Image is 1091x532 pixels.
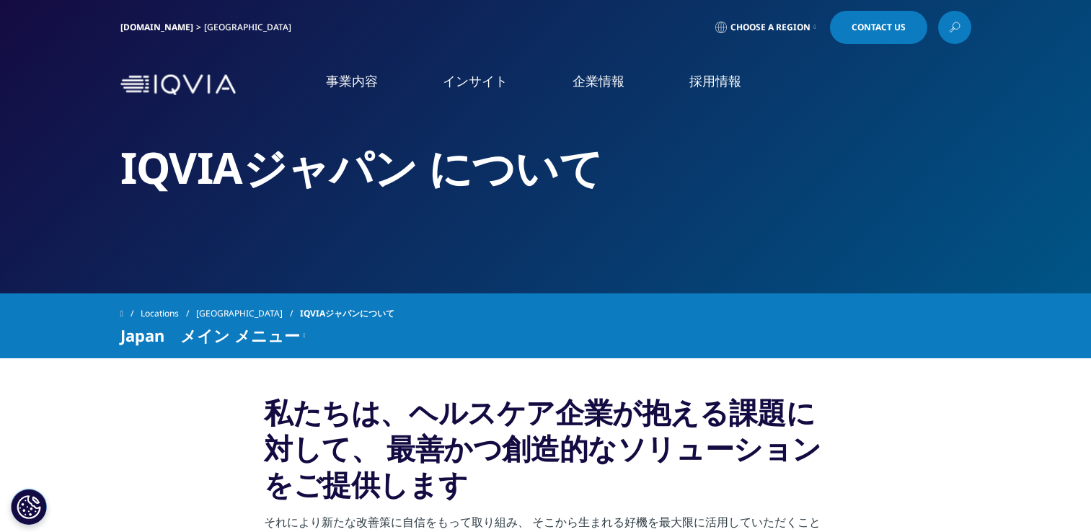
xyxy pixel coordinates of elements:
a: [DOMAIN_NAME] [120,21,193,33]
nav: Primary [242,50,971,119]
a: 企業情報 [573,72,624,90]
a: 事業内容 [326,72,378,90]
a: 採用情報 [689,72,741,90]
h2: IQVIAジャパン について [120,141,971,195]
a: インサイト [443,72,508,90]
a: [GEOGRAPHIC_DATA] [196,301,300,327]
span: Contact Us [852,23,906,32]
span: Choose a Region [730,22,810,33]
span: IQVIAジャパンについて [300,301,394,327]
span: Japan メイン メニュー [120,327,300,344]
h3: 私たちは、ヘルスケア企業が抱える課題に対して、 最善かつ創造的なソリューションをご提供します [264,394,827,513]
div: [GEOGRAPHIC_DATA] [204,22,297,33]
button: Cookie 設定 [11,489,47,525]
a: Locations [141,301,196,327]
a: Contact Us [830,11,927,44]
